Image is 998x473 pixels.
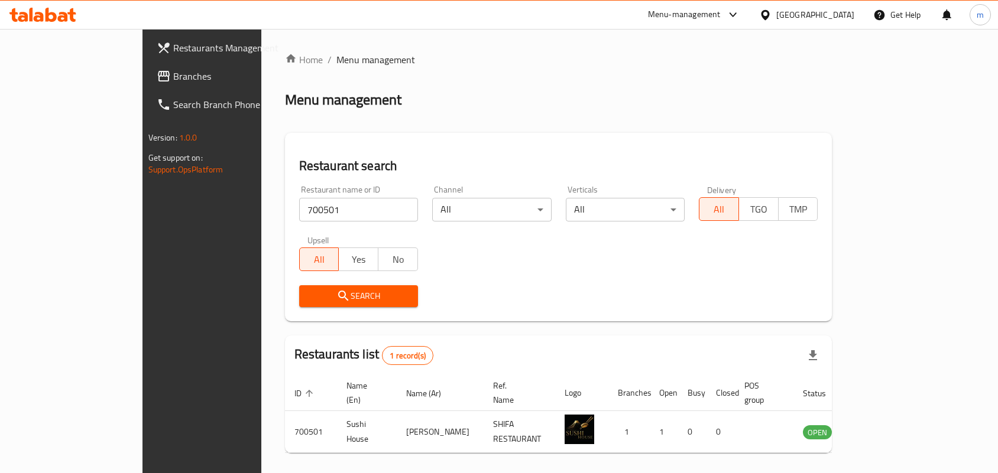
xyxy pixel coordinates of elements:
[336,53,415,67] span: Menu management
[707,375,735,411] th: Closed
[803,425,832,439] div: OPEN
[650,375,678,411] th: Open
[285,90,401,109] h2: Menu management
[309,289,409,304] span: Search
[566,198,685,221] div: All
[707,411,735,453] td: 0
[147,34,309,62] a: Restaurants Management
[778,197,818,221] button: TMP
[328,53,332,67] li: /
[147,62,309,90] a: Branches
[344,251,374,268] span: Yes
[307,236,329,244] label: Upsell
[707,185,737,194] label: Delivery
[383,251,413,268] span: No
[382,346,433,365] div: Total records count
[744,379,779,407] span: POS group
[179,130,197,145] span: 1.0.0
[299,198,418,221] input: Search for restaurant name or ID..
[704,201,734,218] span: All
[608,375,650,411] th: Branches
[493,379,541,407] span: Ref. Name
[378,247,418,271] button: No
[173,69,300,83] span: Branches
[147,90,309,119] a: Search Branch Phone
[397,411,484,453] td: [PERSON_NAME]
[148,150,203,165] span: Get support on:
[285,375,896,453] table: enhanced table
[738,197,779,221] button: TGO
[173,97,300,112] span: Search Branch Phone
[285,411,337,453] td: 700501
[484,411,555,453] td: SHIFA RESTAURANT
[776,8,854,21] div: [GEOGRAPHIC_DATA]
[173,41,300,55] span: Restaurants Management
[977,8,984,21] span: m
[783,201,814,218] span: TMP
[744,201,774,218] span: TGO
[304,251,335,268] span: All
[803,426,832,439] span: OPEN
[699,197,739,221] button: All
[803,386,841,400] span: Status
[285,53,832,67] nav: breadcrumb
[799,341,827,370] div: Export file
[555,375,608,411] th: Logo
[294,345,433,365] h2: Restaurants list
[406,386,456,400] span: Name (Ar)
[346,379,383,407] span: Name (En)
[650,411,678,453] td: 1
[299,247,339,271] button: All
[148,130,177,145] span: Version:
[565,415,594,444] img: Sushi House
[337,411,397,453] td: Sushi House
[678,411,707,453] td: 0
[148,162,223,177] a: Support.OpsPlatform
[299,157,818,175] h2: Restaurant search
[383,350,433,361] span: 1 record(s)
[608,411,650,453] td: 1
[648,8,721,22] div: Menu-management
[294,386,317,400] span: ID
[299,285,418,307] button: Search
[338,247,378,271] button: Yes
[678,375,707,411] th: Busy
[432,198,551,221] div: All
